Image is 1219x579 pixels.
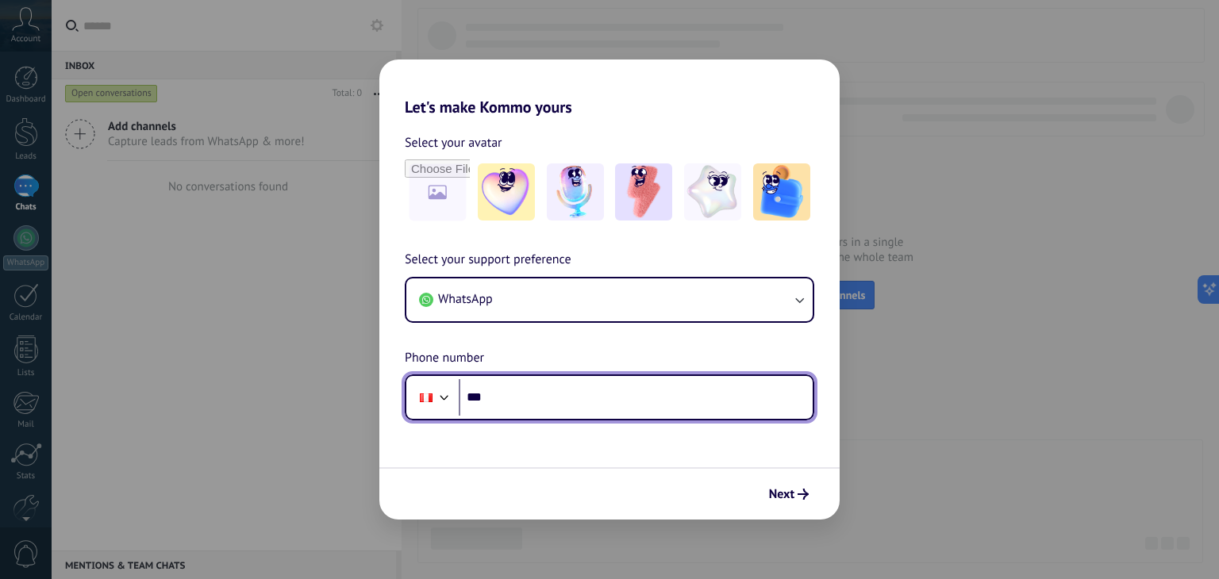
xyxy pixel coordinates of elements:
span: Select your avatar [405,132,502,153]
img: -2.jpeg [547,163,604,220]
span: Phone number [405,348,484,369]
img: -4.jpeg [684,163,741,220]
img: -1.jpeg [478,163,535,220]
h2: Let's make Kommo yours [379,59,840,117]
button: WhatsApp [406,278,813,321]
span: Select your support preference [405,250,571,270]
img: -3.jpeg [615,163,672,220]
img: -5.jpeg [753,163,810,220]
span: WhatsApp [438,291,493,307]
button: Next [762,481,816,508]
div: Peru: + 51 [411,381,441,414]
span: Next [769,489,794,500]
